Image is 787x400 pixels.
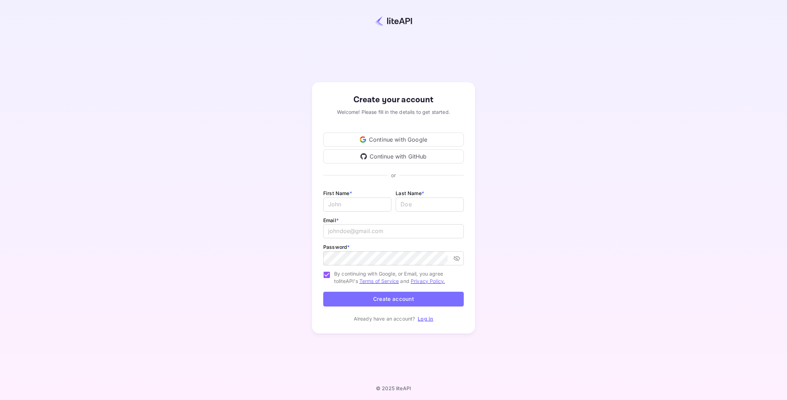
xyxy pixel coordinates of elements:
[359,278,399,284] a: Terms of Service
[411,278,445,284] a: Privacy Policy.
[323,198,391,212] input: John
[323,108,464,116] div: Welcome! Please fill in the details to get started.
[323,190,352,196] label: First Name
[323,292,464,307] button: Create account
[450,252,463,265] button: toggle password visibility
[323,224,464,238] input: johndoe@gmail.com
[396,190,424,196] label: Last Name
[418,316,433,322] a: Log in
[334,270,458,285] span: By continuing with Google, or Email, you agree to liteAPI's and
[323,217,339,223] label: Email
[375,16,412,26] img: liteapi
[376,385,411,391] p: © 2025 liteAPI
[354,315,415,322] p: Already have an account?
[323,149,464,163] div: Continue with GitHub
[396,198,464,212] input: Doe
[323,133,464,147] div: Continue with Google
[323,244,350,250] label: Password
[323,93,464,106] div: Create your account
